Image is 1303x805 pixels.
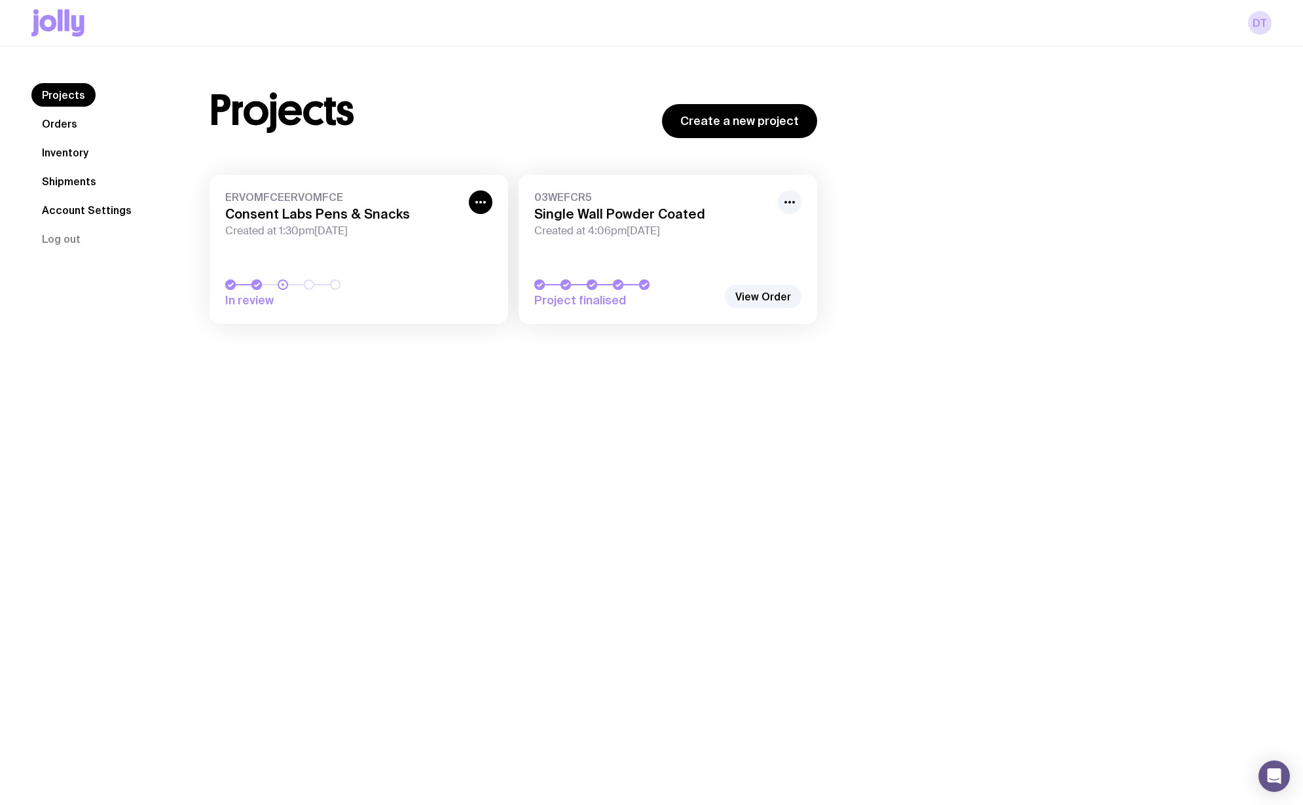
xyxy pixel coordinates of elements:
[534,224,770,238] span: Created at 4:06pm[DATE]
[210,175,508,324] a: ERVOMFCEERVOMFCEConsent Labs Pens & SnacksCreated at 1:30pm[DATE]In review
[31,227,91,251] button: Log out
[225,293,409,308] span: In review
[662,104,817,138] a: Create a new project
[534,293,718,308] span: Project finalised
[225,206,461,222] h3: Consent Labs Pens & Snacks
[31,112,88,135] a: Orders
[534,190,770,204] span: 03WEFCR5
[225,190,461,204] span: ERVOMFCEERVOMFCE
[519,175,817,324] a: 03WEFCR5Single Wall Powder CoatedCreated at 4:06pm[DATE]Project finalised
[210,90,354,132] h1: Projects
[31,141,99,164] a: Inventory
[31,198,142,222] a: Account Settings
[534,206,770,222] h3: Single Wall Powder Coated
[1258,760,1290,792] div: Open Intercom Messenger
[225,224,461,238] span: Created at 1:30pm[DATE]
[1248,11,1272,35] a: DT
[31,83,96,107] a: Projects
[31,170,107,193] a: Shipments
[725,285,801,308] a: View Order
